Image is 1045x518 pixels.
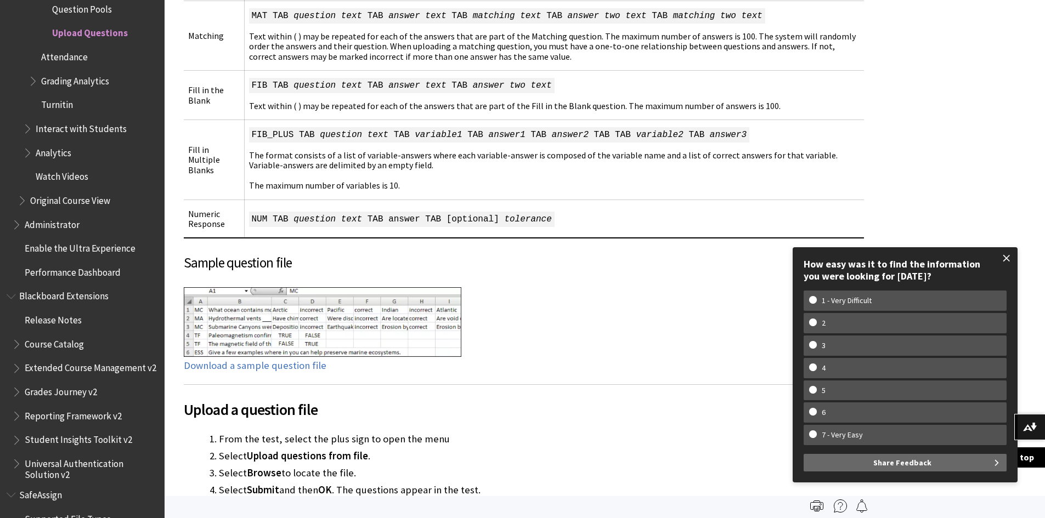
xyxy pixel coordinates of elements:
span: TAB [449,8,470,24]
li: Select to locate the file. [219,465,864,481]
span: Interact with Students [36,119,127,134]
span: TAB [391,127,412,143]
span: Analytics [36,144,71,158]
span: Submit [247,483,279,496]
span: Universal Authentication Solution v2 [25,454,157,480]
span: TAB [365,8,386,24]
span: question text [291,212,365,227]
w-span: 3 [809,341,838,350]
span: TAB answer TAB [optional] [365,212,502,227]
span: Reporting Framework v2 [25,407,122,422]
w-span: 6 [809,408,838,417]
span: variable2 [634,127,686,143]
img: Image illustrating associated text [184,287,462,357]
img: Follow this page [855,499,868,513]
span: Grading Analytics [41,72,109,87]
li: From the test, select the plus sign to open the menu [219,431,864,447]
span: NUM TAB [249,212,291,227]
span: Upload a question file [184,398,864,421]
td: Matching [184,1,245,71]
span: Share Feedback [873,454,931,471]
w-span: 4 [809,363,838,373]
div: How easy was it to find the information you were looking for [DATE]? [804,258,1007,282]
span: Turnitin [41,96,73,111]
li: Select and then . The questions appear in the test. [219,482,864,498]
span: TAB [528,127,549,143]
span: MAT TAB [249,8,291,24]
span: question text [291,78,365,93]
span: TAB [365,78,386,93]
span: Browse [247,466,281,479]
span: OK [318,483,332,496]
span: answer two text [565,8,649,24]
span: Attendance [41,48,88,62]
span: Course Catalog [25,335,84,350]
w-span: 1 - Very Difficult [809,296,884,305]
img: Print [810,499,823,513]
span: answer two text [470,78,555,93]
nav: Book outline for Blackboard Extensions [7,287,158,481]
span: Student Insights Toolkit v2 [25,431,132,446]
span: Watch Videos [36,167,88,182]
span: TAB [465,127,485,143]
li: Select . [219,448,864,464]
span: Grades Journey v2 [25,383,97,397]
span: tolerance [502,212,555,227]
span: question text [318,127,391,143]
span: answer1 [486,127,528,143]
td: Text within ( ) may be repeated for each of the answers that are part of the Matching question. T... [244,1,863,71]
span: TAB [686,127,707,143]
span: TAB [544,8,564,24]
td: Fill in the Blank [184,71,245,120]
span: TAB [649,8,670,24]
span: Enable the Ultra Experience [25,239,135,254]
span: answer3 [707,127,749,143]
span: answer text [386,8,449,24]
span: Extended Course Management v2 [25,359,156,374]
span: question text [291,8,365,24]
span: Upload questions from file [247,449,368,462]
span: matching text [470,8,544,24]
span: answer text [386,78,449,93]
span: answer2 [549,127,591,143]
td: Fill in Multiple Blanks [184,120,245,200]
td: Numeric Response [184,200,245,238]
span: Release Notes [25,311,82,326]
span: FIB_PLUS TAB [249,127,318,143]
span: TAB [449,78,470,93]
h3: Sample question file [184,253,864,274]
w-span: 5 [809,386,838,395]
td: The format consists of a list of variable-answers where each variable-answer is composed of the v... [244,120,863,200]
w-span: 2 [809,318,838,328]
span: FIB TAB [249,78,291,93]
span: Upload Questions [52,24,128,39]
span: Administrator [25,215,80,230]
img: More help [834,499,847,513]
button: Share Feedback [804,454,1007,471]
td: Text within ( ) may be repeated for each of the answers that are part of the Fill in the Blank qu... [244,71,863,120]
w-span: 7 - Very Easy [809,430,875,440]
span: Original Course View [30,191,110,206]
span: matching two text [670,8,765,24]
span: TAB TAB [591,127,634,143]
span: variable1 [412,127,465,143]
span: Performance Dashboard [25,263,121,278]
a: Download a sample question file [184,359,326,372]
span: SafeAssign [19,486,62,500]
span: Blackboard Extensions [19,287,109,302]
